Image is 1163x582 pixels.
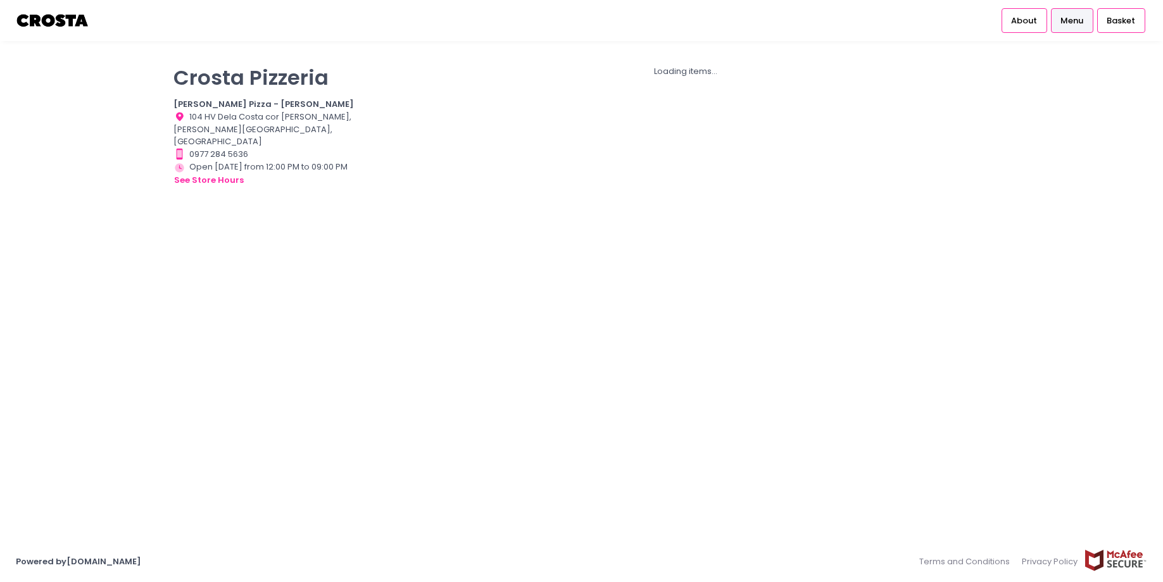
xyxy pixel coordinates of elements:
b: [PERSON_NAME] Pizza - [PERSON_NAME] [173,98,354,110]
a: Terms and Conditions [919,549,1016,574]
span: Basket [1107,15,1135,27]
div: Loading items... [381,65,990,78]
div: 104 HV Dela Costa cor [PERSON_NAME], [PERSON_NAME][GEOGRAPHIC_DATA], [GEOGRAPHIC_DATA] [173,111,366,148]
p: Crosta Pizzeria [173,65,366,90]
span: About [1011,15,1037,27]
div: 0977 284 5636 [173,148,366,161]
span: Menu [1060,15,1083,27]
img: mcafee-secure [1084,549,1147,571]
a: Menu [1051,8,1093,32]
a: Powered by[DOMAIN_NAME] [16,555,141,567]
a: Privacy Policy [1016,549,1084,574]
a: About [1002,8,1047,32]
button: see store hours [173,173,244,187]
img: logo [16,9,90,32]
div: Open [DATE] from 12:00 PM to 09:00 PM [173,161,366,187]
